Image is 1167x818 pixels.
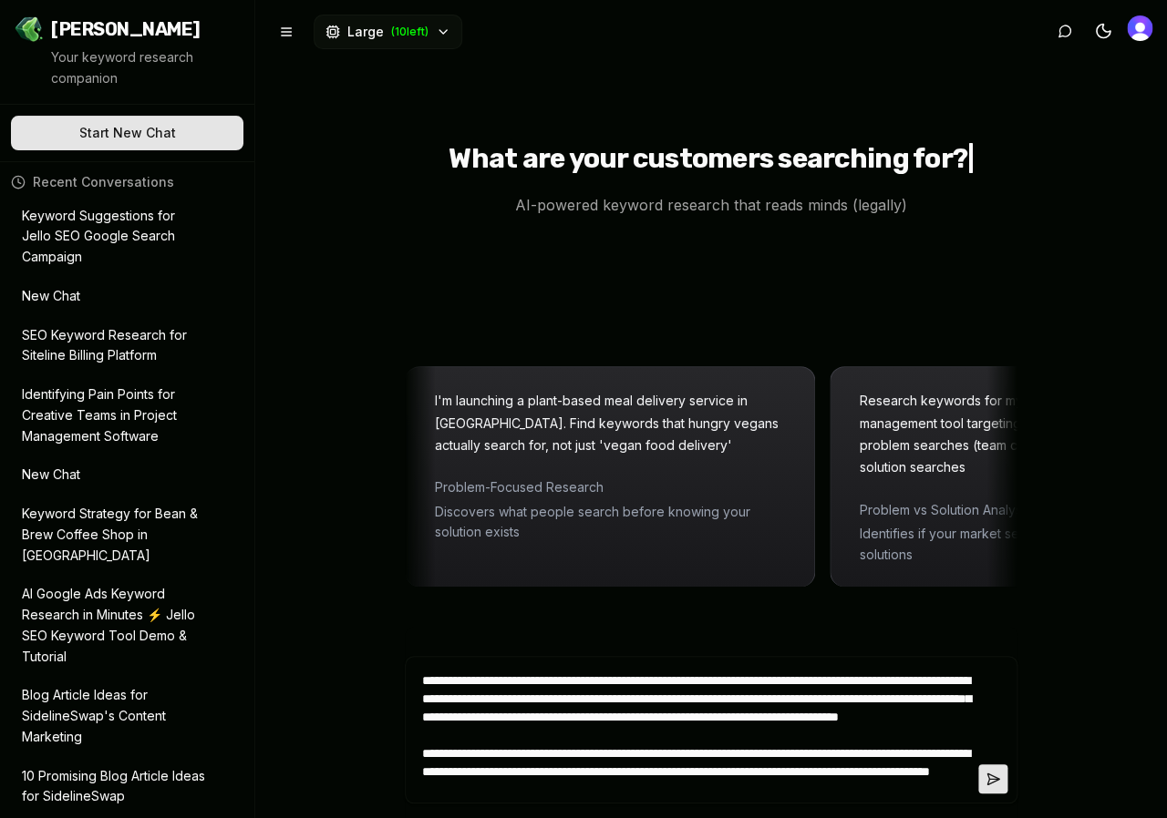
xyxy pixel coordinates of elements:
button: Identifying Pain Points for Creative Teams in Project Management Software [11,377,243,454]
span: Niche Marketplace Research [211,477,477,497]
span: [PERSON_NAME] [51,16,201,42]
p: AI Google Ads Keyword Research in Minutes ⚡️ Jello SEO Keyword Tool Demo & Tutorial [22,584,207,667]
p: SEO Keyword Research for Siteline Billing Platform [22,325,207,367]
button: SEO Keyword Research for Siteline Billing Platform [11,318,243,374]
p: AI-powered keyword research that reads minds (legally) [501,193,922,217]
button: Start New Chat [11,116,243,150]
p: Keyword Suggestions for Jello SEO Google Search Campaign [22,206,207,268]
span: Uncovers specific product demand patterns [211,502,477,522]
p: Identifying Pain Points for Creative Teams in Project Management Software [22,384,207,446]
p: New Chat [22,465,207,486]
button: Open user button [1127,15,1152,41]
span: Building a marketplace for vintage clothing. Find what specific styles, eras, and brands people s... [211,393,546,453]
h1: What are your customers searching for? [449,142,974,179]
span: | [967,142,974,175]
button: Large(10left) [314,15,462,49]
span: Recent Conversations [33,173,174,191]
button: Blog Article Ideas for SidelineSwap's Content Marketing [11,678,243,754]
p: Your keyword research companion [51,47,240,89]
p: Keyword Strategy for Bean & Brew Coffee Shop in [GEOGRAPHIC_DATA] [22,504,207,566]
button: Keyword Strategy for Bean & Brew Coffee Shop in [GEOGRAPHIC_DATA] [11,496,243,573]
span: Start New Chat [79,124,176,142]
button: Keyword Suggestions for Jello SEO Google Search Campaign [11,199,243,275]
img: 's logo [1127,15,1152,41]
p: New Chat [22,286,207,307]
span: ( 10 left) [391,25,429,39]
button: New Chat [11,279,243,314]
button: New Chat [11,457,243,493]
button: 10 Promising Blog Article Ideas for SidelineSwap [11,759,243,815]
p: Blog Article Ideas for SidelineSwap's Content Marketing [22,685,207,747]
span: Problem-Focused Research [635,477,986,497]
span: I'm launching a plant-based meal delivery service in [GEOGRAPHIC_DATA]. Find keywords that hungry... [635,393,979,453]
img: Jello SEO Logo [15,15,44,44]
span: Discovers what people search before knowing your solution exists [635,502,986,543]
span: Large [347,23,384,41]
button: AI Google Ads Keyword Research in Minutes ⚡️ Jello SEO Keyword Tool Demo & Tutorial [11,577,243,674]
p: 10 Promising Blog Article Ideas for SidelineSwap [22,766,207,808]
